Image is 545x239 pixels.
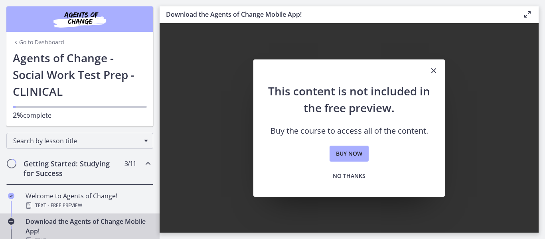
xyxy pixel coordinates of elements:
[13,49,147,100] h1: Agents of Change - Social Work Test Prep - CLINICAL
[26,201,150,210] div: Text
[266,83,432,116] h2: This content is not included in the free preview.
[124,159,136,168] span: 3 / 11
[8,193,14,199] i: Completed
[333,171,365,181] span: No thanks
[13,110,23,120] span: 2%
[13,110,147,120] p: complete
[266,126,432,136] p: Buy the course to access all of the content.
[326,168,372,184] button: No thanks
[423,59,445,83] button: Close
[166,10,510,19] h3: Download the Agents of Change Mobile App!
[330,146,369,162] a: Buy now
[32,10,128,29] img: Agents of Change
[13,38,64,46] a: Go to Dashboard
[26,191,150,210] div: Welcome to Agents of Change!
[24,159,121,178] h2: Getting Started: Studying for Success
[13,136,140,145] span: Search by lesson title
[48,201,49,210] span: ·
[336,149,362,158] span: Buy now
[6,133,153,149] div: Search by lesson title
[51,201,82,210] span: Free preview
